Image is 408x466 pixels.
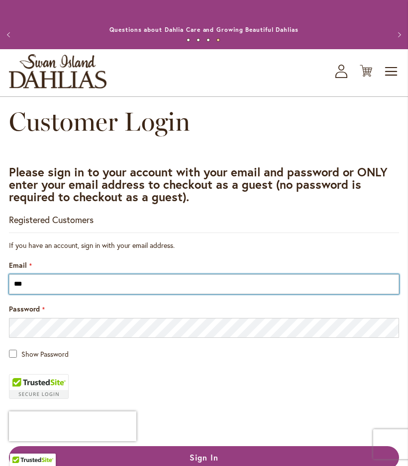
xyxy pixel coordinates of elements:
[9,411,136,441] iframe: reCAPTCHA
[9,54,106,88] a: store logo
[197,38,200,42] button: 2 of 4
[9,164,388,205] strong: Please sign in to your account with your email and password or ONLY enter your email address to c...
[206,38,210,42] button: 3 of 4
[7,431,35,459] iframe: Launch Accessibility Center
[21,349,69,359] span: Show Password
[9,106,190,137] span: Customer Login
[190,452,218,463] span: Sign In
[388,25,408,45] button: Next
[216,38,220,42] button: 4 of 4
[9,240,399,250] div: If you have an account, sign in with your email address.
[9,260,27,270] span: Email
[9,304,40,313] span: Password
[109,26,298,33] a: Questions about Dahlia Care and Growing Beautiful Dahlias
[187,38,190,42] button: 1 of 4
[9,374,69,399] div: TrustedSite Certified
[9,214,94,226] strong: Registered Customers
